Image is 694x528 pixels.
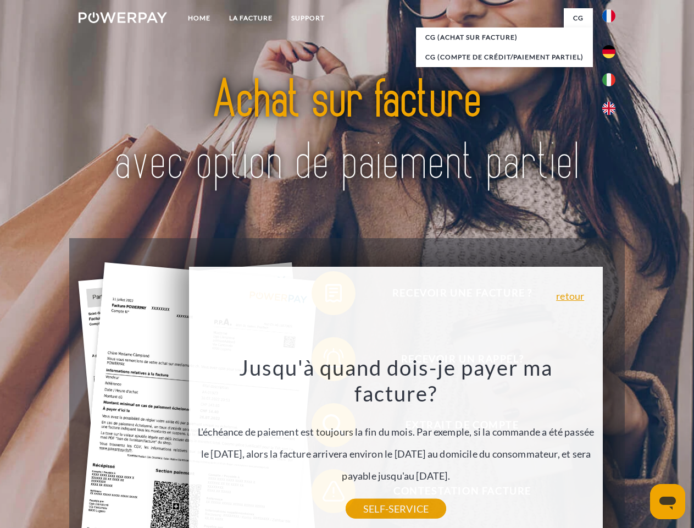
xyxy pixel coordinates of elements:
h3: Jusqu'à quand dois-je payer ma facture? [196,354,597,407]
a: Home [179,8,220,28]
a: CG (Compte de crédit/paiement partiel) [416,47,593,67]
a: Support [282,8,334,28]
img: logo-powerpay-white.svg [79,12,167,23]
div: L'échéance de paiement est toujours la fin du mois. Par exemple, si la commande a été passée le [... [196,354,597,509]
a: SELF-SERVICE [346,499,446,519]
a: LA FACTURE [220,8,282,28]
img: title-powerpay_fr.svg [105,53,589,211]
img: it [602,73,615,86]
a: CG (achat sur facture) [416,28,593,47]
img: fr [602,9,615,23]
img: en [602,102,615,115]
a: CG [564,8,593,28]
iframe: Bouton de lancement de la fenêtre de messagerie [650,484,685,519]
img: de [602,45,615,58]
a: retour [556,291,584,301]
